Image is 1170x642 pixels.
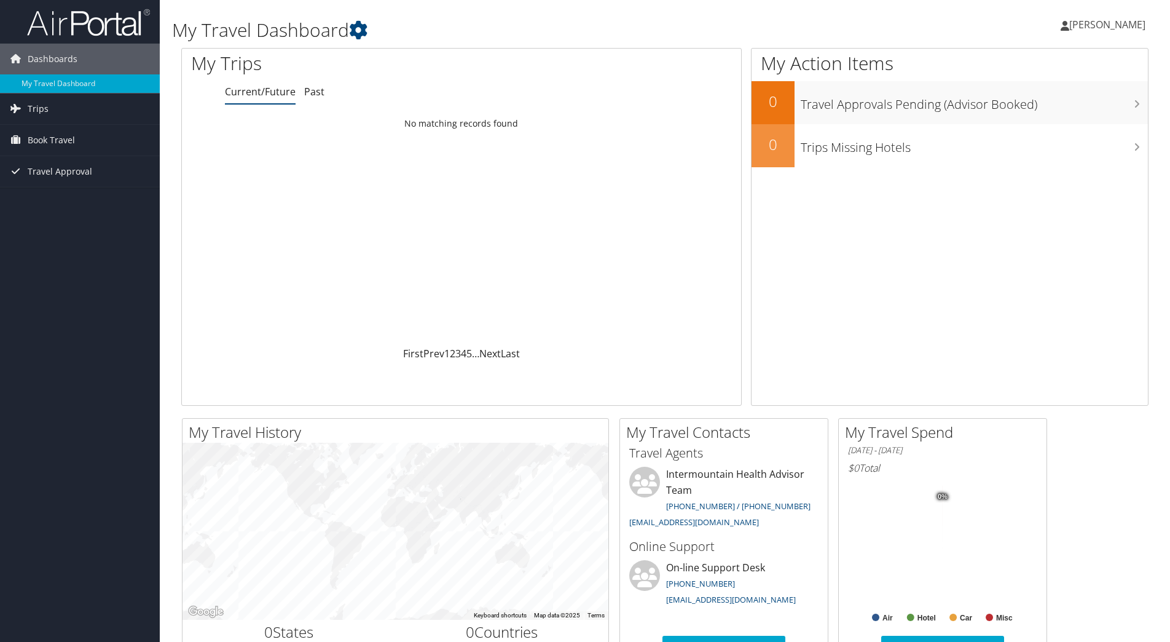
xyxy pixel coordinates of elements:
[444,347,450,360] a: 1
[403,347,423,360] a: First
[996,614,1013,622] text: Misc
[186,604,226,620] a: Open this area in Google Maps (opens a new window)
[501,347,520,360] a: Last
[479,347,501,360] a: Next
[629,517,759,528] a: [EMAIL_ADDRESS][DOMAIN_NAME]
[186,604,226,620] img: Google
[191,50,499,76] h1: My Trips
[938,493,948,501] tspan: 0%
[752,81,1148,124] a: 0Travel Approvals Pending (Advisor Booked)
[848,461,859,475] span: $0
[845,422,1046,443] h2: My Travel Spend
[848,445,1037,456] h6: [DATE] - [DATE]
[189,422,608,443] h2: My Travel History
[666,578,735,589] a: [PHONE_NUMBER]
[882,614,893,622] text: Air
[917,614,936,622] text: Hotel
[666,594,796,605] a: [EMAIL_ADDRESS][DOMAIN_NAME]
[848,461,1037,475] h6: Total
[666,501,811,512] a: [PHONE_NUMBER] / [PHONE_NUMBER]
[27,8,150,37] img: airportal-logo.png
[801,90,1148,113] h3: Travel Approvals Pending (Advisor Booked)
[474,611,527,620] button: Keyboard shortcuts
[461,347,466,360] a: 4
[629,445,819,462] h3: Travel Agents
[423,347,444,360] a: Prev
[629,538,819,555] h3: Online Support
[172,17,829,43] h1: My Travel Dashboard
[182,113,741,135] td: No matching records found
[466,622,474,642] span: 0
[587,612,605,619] a: Terms (opens in new tab)
[752,91,795,112] h2: 0
[28,44,77,74] span: Dashboards
[1061,6,1158,43] a: [PERSON_NAME]
[28,93,49,124] span: Trips
[1069,18,1145,31] span: [PERSON_NAME]
[304,85,324,98] a: Past
[264,622,273,642] span: 0
[28,125,75,156] span: Book Travel
[455,347,461,360] a: 3
[960,614,972,622] text: Car
[225,85,296,98] a: Current/Future
[752,50,1148,76] h1: My Action Items
[752,134,795,155] h2: 0
[472,347,479,360] span: …
[626,422,828,443] h2: My Travel Contacts
[623,467,825,533] li: Intermountain Health Advisor Team
[534,612,580,619] span: Map data ©2025
[801,133,1148,156] h3: Trips Missing Hotels
[466,347,472,360] a: 5
[623,560,825,611] li: On-line Support Desk
[752,124,1148,167] a: 0Trips Missing Hotels
[28,156,92,187] span: Travel Approval
[450,347,455,360] a: 2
